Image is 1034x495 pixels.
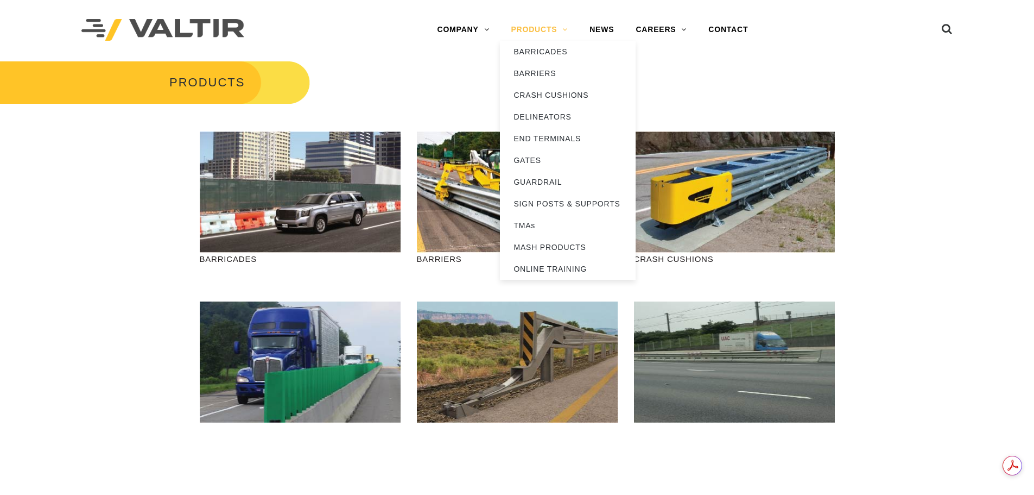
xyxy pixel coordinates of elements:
[500,258,636,280] a: ONLINE TRAINING
[500,62,636,84] a: BARRIERS
[500,193,636,215] a: SIGN POSTS & SUPPORTS
[500,84,636,106] a: CRASH CUSHIONS
[500,19,579,41] a: PRODUCTS
[500,171,636,193] a: GUARDRAIL
[200,253,401,265] p: BARRICADES
[500,106,636,128] a: DELINEATORS
[81,19,244,41] img: Valtir
[500,215,636,236] a: TMAs
[500,41,636,62] a: BARRICADES
[500,236,636,258] a: MASH PRODUCTS
[625,19,697,41] a: CAREERS
[634,253,835,265] p: CRASH CUSHIONS
[417,253,618,265] p: BARRIERS
[697,19,759,41] a: CONTACT
[500,128,636,149] a: END TERMINALS
[426,19,500,41] a: COMPANY
[500,149,636,171] a: GATES
[579,19,625,41] a: NEWS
